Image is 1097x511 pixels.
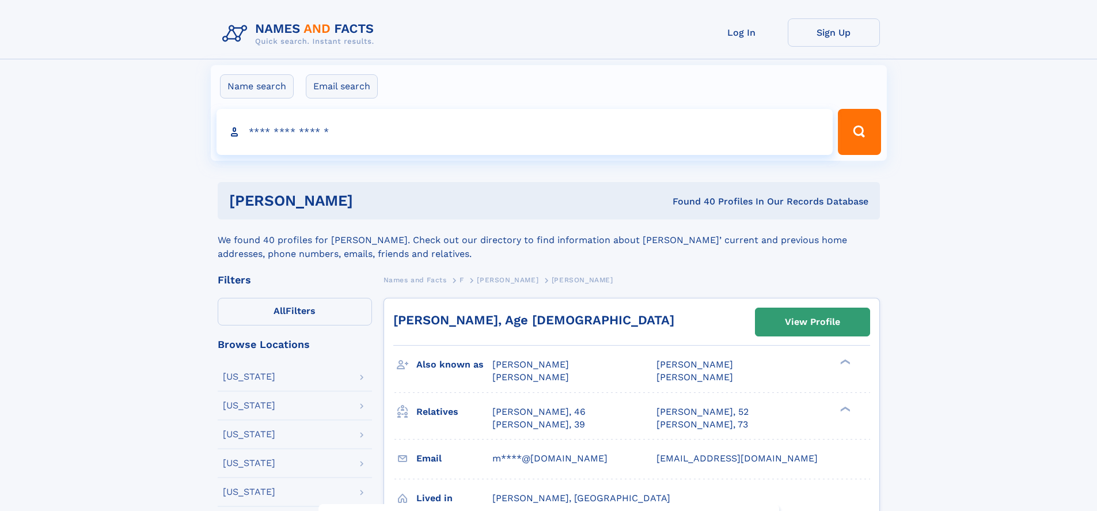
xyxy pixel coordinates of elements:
[220,74,294,99] label: Name search
[492,359,569,370] span: [PERSON_NAME]
[223,401,275,410] div: [US_STATE]
[460,276,464,284] span: F
[306,74,378,99] label: Email search
[492,493,670,504] span: [PERSON_NAME], [GEOGRAPHIC_DATA]
[384,272,447,287] a: Names and Facts
[837,405,851,412] div: ❯
[838,109,880,155] button: Search Button
[217,109,833,155] input: search input
[788,18,880,47] a: Sign Up
[492,418,585,431] a: [PERSON_NAME], 39
[656,359,733,370] span: [PERSON_NAME]
[223,487,275,497] div: [US_STATE]
[416,402,492,422] h3: Relatives
[460,272,464,287] a: F
[223,459,275,468] div: [US_STATE]
[785,309,840,335] div: View Profile
[218,298,372,325] label: Filters
[218,275,372,285] div: Filters
[416,449,492,468] h3: Email
[223,372,275,381] div: [US_STATE]
[492,406,586,418] a: [PERSON_NAME], 46
[513,195,868,208] div: Found 40 Profiles In Our Records Database
[218,18,384,50] img: Logo Names and Facts
[492,372,569,383] span: [PERSON_NAME]
[656,372,733,383] span: [PERSON_NAME]
[696,18,788,47] a: Log In
[656,453,818,464] span: [EMAIL_ADDRESS][DOMAIN_NAME]
[552,276,613,284] span: [PERSON_NAME]
[656,406,749,418] a: [PERSON_NAME], 52
[656,418,748,431] a: [PERSON_NAME], 73
[218,339,372,350] div: Browse Locations
[416,489,492,508] h3: Lived in
[229,194,513,208] h1: [PERSON_NAME]
[477,276,538,284] span: [PERSON_NAME]
[756,308,870,336] a: View Profile
[274,305,286,316] span: All
[416,355,492,374] h3: Also known as
[223,430,275,439] div: [US_STATE]
[393,313,674,327] a: [PERSON_NAME], Age [DEMOGRAPHIC_DATA]
[477,272,538,287] a: [PERSON_NAME]
[837,358,851,366] div: ❯
[218,219,880,261] div: We found 40 profiles for [PERSON_NAME]. Check out our directory to find information about [PERSON...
